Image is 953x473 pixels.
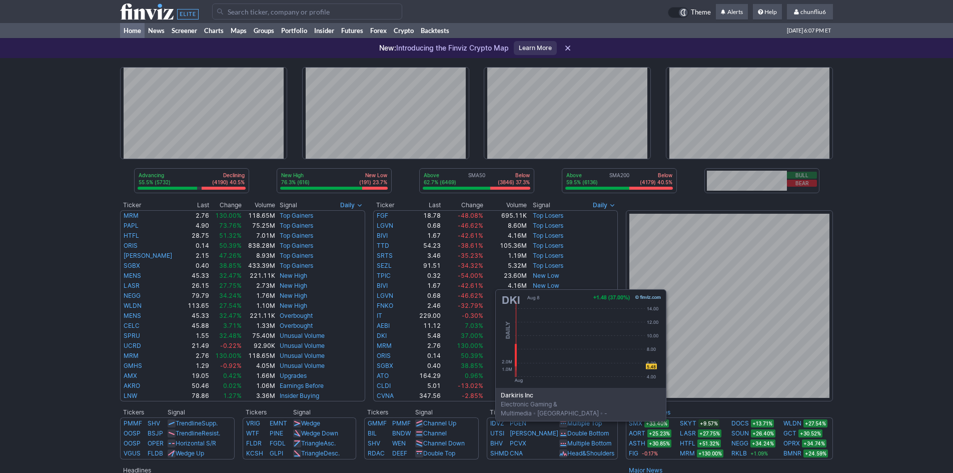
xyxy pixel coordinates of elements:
[242,261,276,271] td: 433.39M
[458,252,483,259] span: -35.23%
[124,342,141,349] a: UCRD
[458,302,483,309] span: -32.79%
[406,331,441,341] td: 5.48
[458,282,483,289] span: -42.61%
[510,419,526,427] a: PGEN
[458,382,483,389] span: -13.02%
[183,331,210,341] td: 1.55
[406,381,441,391] td: 5.01
[340,200,355,210] span: Daily
[629,448,638,458] a: FIG
[461,352,483,359] span: 50.39%
[246,439,262,447] a: FLDR
[242,311,276,321] td: 221.11K
[629,418,642,428] a: SMX
[484,291,527,301] td: 8.60M
[406,371,441,381] td: 164.29
[417,23,453,38] a: Backtests
[406,231,441,241] td: 1.67
[498,172,530,179] p: Below
[680,428,696,438] a: LASR
[301,419,320,427] a: Wedge
[242,321,276,331] td: 1.33M
[406,361,441,371] td: 0.40
[484,261,527,271] td: 5.32M
[533,252,563,259] a: Top Losers
[680,418,696,428] a: SKYT
[465,372,483,379] span: 0.96%
[377,292,393,299] a: LGVN
[219,272,242,279] span: 32.47%
[120,23,145,38] a: Home
[280,392,319,399] a: Insider Buying
[462,312,483,319] span: -0.30%
[406,210,441,221] td: 18.78
[280,352,325,359] a: Unusual Volume
[242,210,276,221] td: 118.65M
[183,321,210,331] td: 45.88
[484,200,527,210] th: Volume
[629,428,645,438] a: AORT
[183,381,210,391] td: 50.46
[270,419,287,427] a: EMNT
[392,429,411,437] a: BNDW
[219,242,242,249] span: 50.39%
[124,362,142,369] a: GMHS
[124,372,137,379] a: AMX
[176,449,204,457] a: Wedge Up
[640,179,672,186] p: (4179) 40.5%
[533,222,563,229] a: Top Losers
[280,272,307,279] a: New High
[377,212,388,219] a: FGF
[124,212,139,219] a: MRM
[219,312,242,319] span: 32.47%
[406,261,441,271] td: 91.51
[270,439,286,447] a: FGDL
[510,429,558,437] a: [PERSON_NAME]
[567,439,611,447] a: Multiple Bottom
[219,302,242,309] span: 27.54%
[183,351,210,361] td: 2.76
[753,4,782,20] a: Help
[484,221,527,231] td: 8.60M
[533,232,563,239] a: Top Losers
[219,232,242,239] span: 51.32%
[215,212,242,219] span: 130.00%
[566,172,598,179] p: Above
[377,222,393,229] a: LGVN
[242,331,276,341] td: 75.40M
[219,222,242,229] span: 73.76%
[566,179,598,186] p: 59.5% (6136)
[124,222,139,229] a: PAPL
[242,371,276,381] td: 1.66M
[377,252,393,259] a: SRTS
[359,172,387,179] p: New Low
[783,438,800,448] a: OPRX
[242,251,276,261] td: 8.93M
[423,449,455,457] a: Double Top
[565,172,673,187] div: SMA200
[510,449,523,457] a: CNA
[423,439,465,447] a: Channel Down
[176,429,220,437] a: TrendlineResist.
[640,172,672,179] p: Below
[377,232,388,239] a: BIVI
[223,322,242,329] span: 3.71%
[680,448,695,458] a: MRM
[124,232,139,239] a: HTFL
[219,282,242,289] span: 27.75%
[124,429,141,437] a: OOSP
[176,419,218,427] a: TrendlineSupp.
[183,251,210,261] td: 2.15
[176,419,202,427] span: Trendline
[377,342,392,349] a: MRM
[183,271,210,281] td: 45.33
[406,221,441,231] td: 0.68
[183,261,210,271] td: 0.40
[183,371,210,381] td: 19.05
[406,311,441,321] td: 229.00
[212,179,245,186] p: (4190) 40.5%
[324,439,336,447] span: Asc.
[629,438,645,448] a: ASTH
[280,302,307,309] a: New High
